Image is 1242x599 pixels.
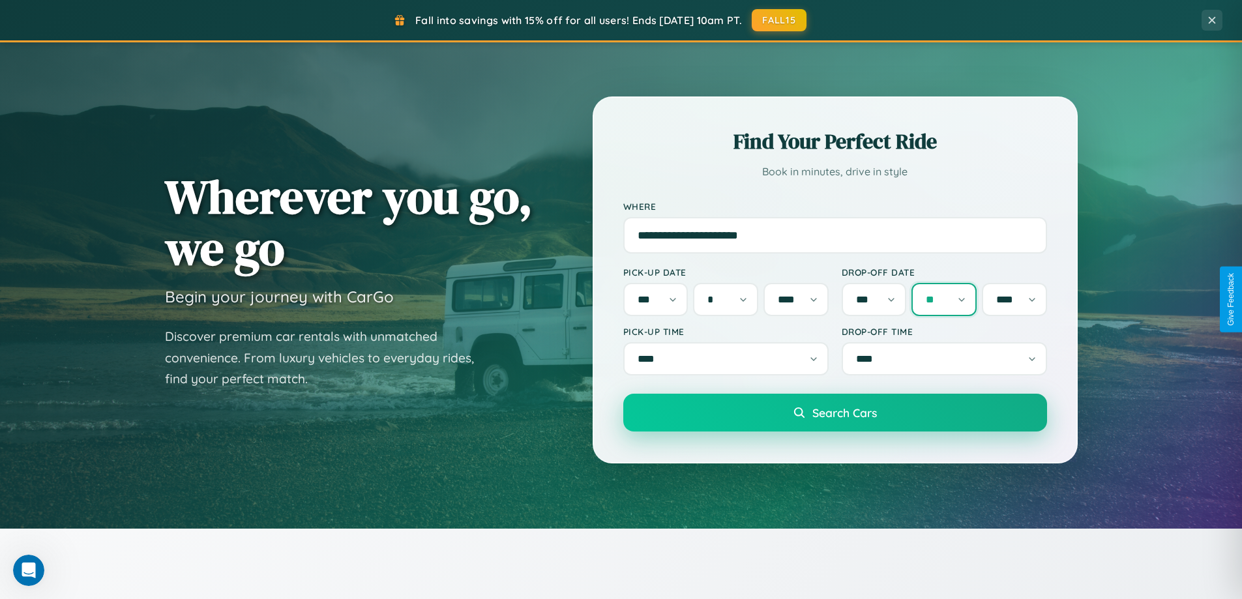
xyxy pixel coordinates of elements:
[623,162,1047,181] p: Book in minutes, drive in style
[623,201,1047,212] label: Where
[623,127,1047,156] h2: Find Your Perfect Ride
[842,267,1047,278] label: Drop-off Date
[623,394,1047,431] button: Search Cars
[812,405,877,420] span: Search Cars
[623,326,829,337] label: Pick-up Time
[623,267,829,278] label: Pick-up Date
[165,287,394,306] h3: Begin your journey with CarGo
[752,9,806,31] button: FALL15
[415,14,742,27] span: Fall into savings with 15% off for all users! Ends [DATE] 10am PT.
[13,555,44,586] iframe: Intercom live chat
[165,171,533,274] h1: Wherever you go, we go
[842,326,1047,337] label: Drop-off Time
[165,326,491,390] p: Discover premium car rentals with unmatched convenience. From luxury vehicles to everyday rides, ...
[1226,273,1235,326] div: Give Feedback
